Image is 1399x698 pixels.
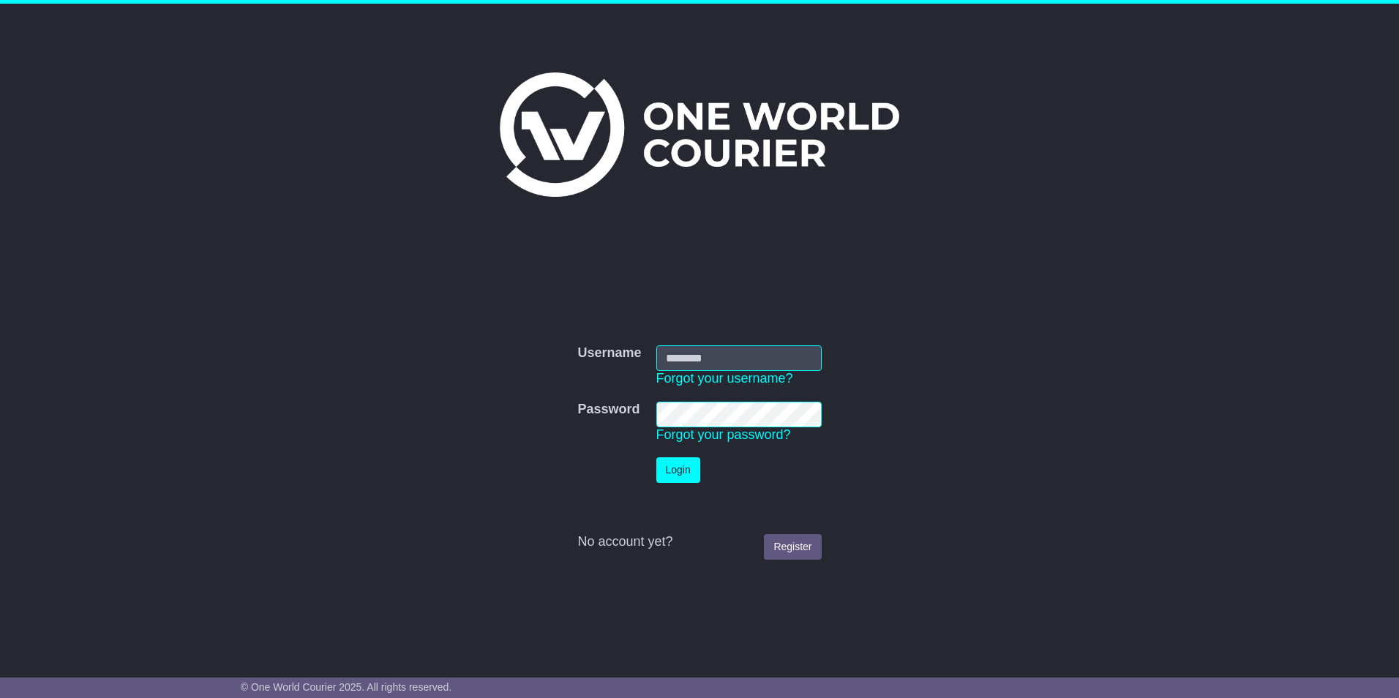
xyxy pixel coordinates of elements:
a: Forgot your password? [656,427,791,442]
div: No account yet? [577,534,821,550]
a: Forgot your username? [656,371,793,386]
label: Username [577,345,641,361]
label: Password [577,402,640,418]
button: Login [656,457,700,483]
span: © One World Courier 2025. All rights reserved. [241,681,452,693]
img: One World [500,72,899,197]
a: Register [764,534,821,560]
